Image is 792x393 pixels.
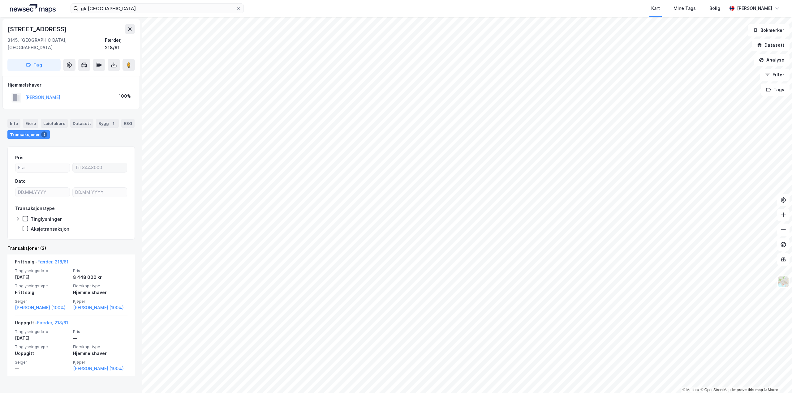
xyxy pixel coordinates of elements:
div: Tinglysninger [31,216,62,222]
button: Bokmerker [748,24,790,36]
div: [STREET_ADDRESS] [7,24,68,34]
span: Eierskapstype [73,283,127,288]
div: Færder, 218/61 [105,36,135,51]
div: Hjemmelshaver [73,289,127,296]
input: DD.MM.YYYY [15,188,70,197]
div: Bygg [96,119,119,128]
span: Tinglysningstype [15,344,69,349]
img: logo.a4113a55bc3d86da70a041830d287a7e.svg [10,4,56,13]
div: Kontrollprogram for chat [761,363,792,393]
span: Eierskapstype [73,344,127,349]
div: Transaksjoner (2) [7,245,135,252]
span: Selger [15,360,69,365]
div: Transaksjonstype [15,205,55,212]
div: ESG [121,119,135,128]
div: — [15,365,69,372]
span: Pris [73,268,127,273]
button: Datasett [752,39,790,51]
div: 100% [119,92,131,100]
div: Info [7,119,20,128]
button: Tags [761,83,790,96]
input: Søk på adresse, matrikkel, gårdeiere, leietakere eller personer [78,4,236,13]
span: Pris [73,329,127,334]
div: Hjemmelshaver [8,81,135,89]
div: Transaksjoner [7,130,50,139]
a: Færder, 218/61 [37,320,68,325]
div: Uoppgitt - [15,319,68,329]
div: [DATE] [15,335,69,342]
div: Bolig [709,5,720,12]
div: Pris [15,154,24,161]
div: Fritt salg - [15,258,68,268]
input: Fra [15,163,70,172]
button: Analyse [754,54,790,66]
iframe: Chat Widget [761,363,792,393]
div: Kart [651,5,660,12]
a: [PERSON_NAME] (100%) [73,365,127,372]
a: Færder, 218/61 [37,259,68,264]
div: Mine Tags [674,5,696,12]
span: Tinglysningsdato [15,268,69,273]
div: Leietakere [41,119,68,128]
span: Kjøper [73,360,127,365]
a: OpenStreetMap [701,388,731,392]
div: Eiere [23,119,38,128]
div: Aksjetransaksjon [31,226,69,232]
img: Z [777,276,789,288]
span: Kjøper [73,299,127,304]
div: 8 448 000 kr [73,274,127,281]
a: [PERSON_NAME] (100%) [73,304,127,311]
div: Dato [15,177,26,185]
a: [PERSON_NAME] (100%) [15,304,69,311]
div: 1 [110,120,116,126]
div: [PERSON_NAME] [737,5,772,12]
div: [DATE] [15,274,69,281]
span: Tinglysningstype [15,283,69,288]
div: Uoppgitt [15,350,69,357]
div: Fritt salg [15,289,69,296]
a: Improve this map [732,388,763,392]
span: Tinglysningsdato [15,329,69,334]
span: Selger [15,299,69,304]
div: 2 [41,131,47,138]
div: Datasett [70,119,93,128]
div: Hjemmelshaver [73,350,127,357]
div: 3145, [GEOGRAPHIC_DATA], [GEOGRAPHIC_DATA] [7,36,105,51]
button: Tag [7,59,61,71]
input: DD.MM.YYYY [73,188,127,197]
div: — [73,335,127,342]
input: Til 8448000 [73,163,127,172]
button: Filter [760,69,790,81]
a: Mapbox [682,388,699,392]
